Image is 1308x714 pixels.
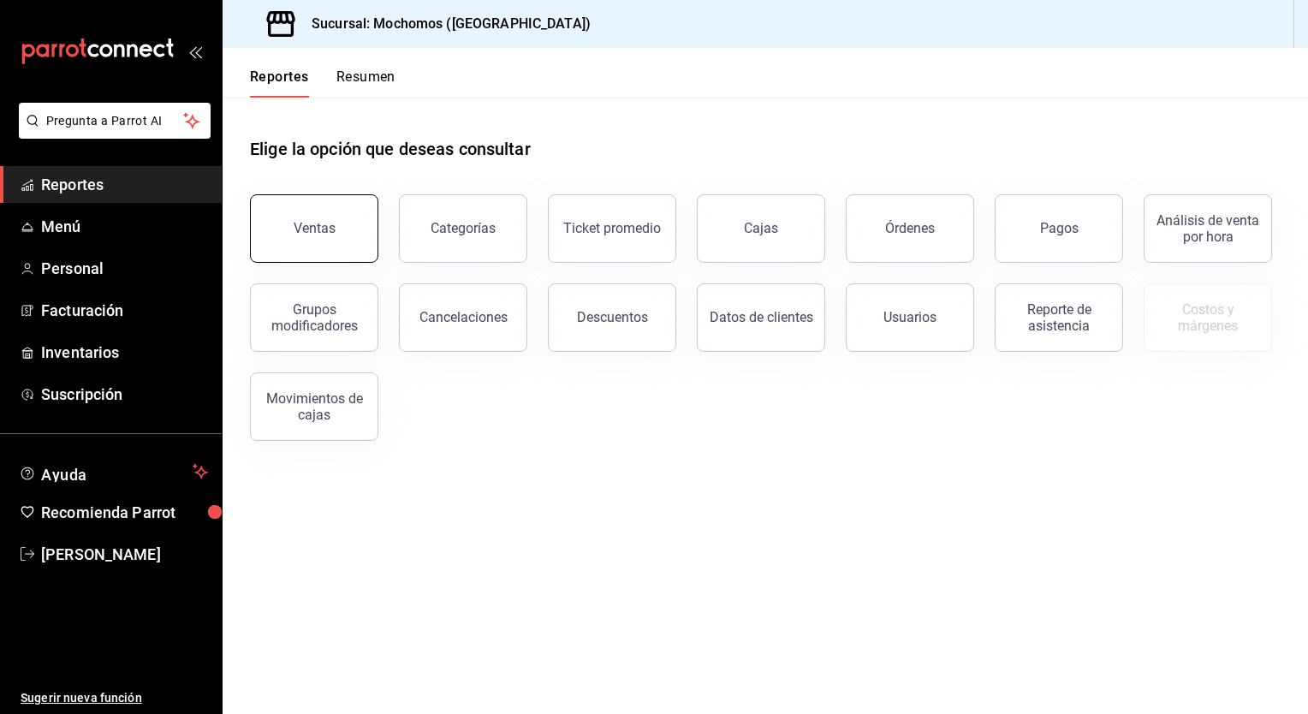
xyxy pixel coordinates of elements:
[250,372,378,441] button: Movimientos de cajas
[41,341,208,364] span: Inventarios
[250,68,395,98] div: navigation tabs
[846,283,974,352] button: Usuarios
[261,390,367,423] div: Movimientos de cajas
[41,501,208,524] span: Recomienda Parrot
[1155,212,1261,245] div: Análisis de venta por hora
[697,283,825,352] button: Datos de clientes
[563,220,661,236] div: Ticket promedio
[1144,194,1272,263] button: Análisis de venta por hora
[250,283,378,352] button: Grupos modificadores
[883,309,936,325] div: Usuarios
[548,194,676,263] button: Ticket promedio
[41,299,208,322] span: Facturación
[250,194,378,263] button: Ventas
[548,283,676,352] button: Descuentos
[41,173,208,196] span: Reportes
[399,283,527,352] button: Cancelaciones
[261,301,367,334] div: Grupos modificadores
[399,194,527,263] button: Categorías
[12,124,211,142] a: Pregunta a Parrot AI
[250,68,309,98] button: Reportes
[336,68,395,98] button: Resumen
[41,215,208,238] span: Menú
[577,309,648,325] div: Descuentos
[41,257,208,280] span: Personal
[419,309,508,325] div: Cancelaciones
[1155,301,1261,334] div: Costos y márgenes
[697,194,825,263] button: Cajas
[21,689,208,707] span: Sugerir nueva función
[710,309,813,325] div: Datos de clientes
[995,283,1123,352] button: Reporte de asistencia
[995,194,1123,263] button: Pagos
[41,383,208,406] span: Suscripción
[46,112,184,130] span: Pregunta a Parrot AI
[41,543,208,566] span: [PERSON_NAME]
[1040,220,1079,236] div: Pagos
[846,194,974,263] button: Órdenes
[41,461,186,482] span: Ayuda
[19,103,211,139] button: Pregunta a Parrot AI
[885,220,935,236] div: Órdenes
[744,220,778,236] div: Cajas
[188,45,202,58] button: open_drawer_menu
[431,220,496,236] div: Categorías
[1144,283,1272,352] button: Contrata inventarios para ver este reporte
[1006,301,1112,334] div: Reporte de asistencia
[250,136,531,162] h1: Elige la opción que deseas consultar
[294,220,336,236] div: Ventas
[298,14,591,34] h3: Sucursal: Mochomos ([GEOGRAPHIC_DATA])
